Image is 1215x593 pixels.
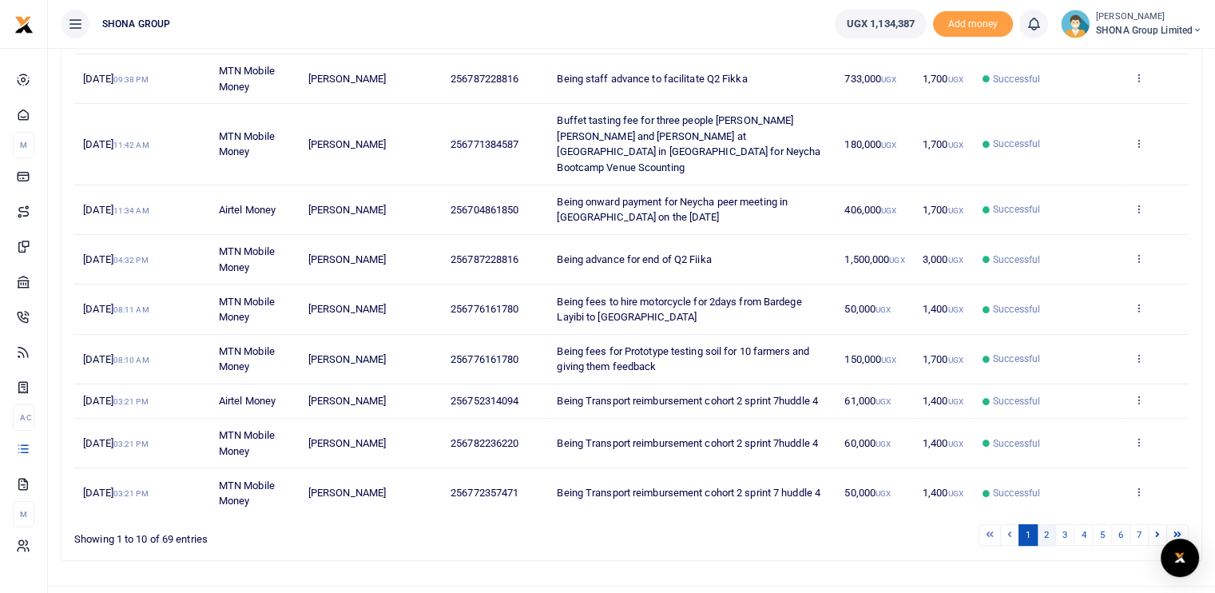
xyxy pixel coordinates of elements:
[844,487,891,499] span: 50,000
[113,206,149,215] small: 11:34 AM
[219,345,275,373] span: MTN Mobile Money
[308,73,386,85] span: [PERSON_NAME]
[923,138,963,150] span: 1,700
[947,141,963,149] small: UGX
[113,256,149,265] small: 04:32 PM
[113,141,149,149] small: 11:42 AM
[557,437,818,449] span: Being Transport reimbursement cohort 2 sprint 7huddle 4
[219,130,275,158] span: MTN Mobile Money
[83,253,148,265] span: [DATE]
[947,305,963,314] small: UGX
[308,353,386,365] span: [PERSON_NAME]
[923,353,963,365] span: 1,700
[557,253,711,265] span: Being advance for end of Q2 Fiika
[993,137,1040,151] span: Successful
[219,395,276,407] span: Airtel Money
[947,397,963,406] small: UGX
[923,395,963,407] span: 1,400
[1074,524,1093,546] a: 4
[844,437,891,449] span: 60,000
[451,138,518,150] span: 256771384587
[1061,10,1202,38] a: profile-user [PERSON_NAME] SHONA Group Limited
[219,245,275,273] span: MTN Mobile Money
[83,487,148,499] span: [DATE]
[308,303,386,315] span: [PERSON_NAME]
[889,256,904,265] small: UGX
[13,404,34,431] li: Ac
[557,345,809,373] span: Being fees for Prototype testing soil for 10 farmers and giving them feedback
[881,356,896,364] small: UGX
[844,204,896,216] span: 406,000
[844,303,891,315] span: 50,000
[219,204,276,216] span: Airtel Money
[844,353,896,365] span: 150,000
[947,440,963,448] small: UGX
[451,303,518,315] span: 256776161780
[113,489,149,498] small: 03:21 PM
[993,436,1040,451] span: Successful
[1161,539,1199,577] div: Open Intercom Messenger
[923,253,963,265] span: 3,000
[308,253,386,265] span: [PERSON_NAME]
[13,132,34,158] li: M
[451,487,518,499] span: 256772357471
[1037,524,1056,546] a: 2
[451,253,518,265] span: 256787228816
[933,11,1013,38] span: Add money
[83,437,148,449] span: [DATE]
[451,73,518,85] span: 256787228816
[876,305,891,314] small: UGX
[828,10,933,38] li: Wallet ballance
[993,486,1040,500] span: Successful
[1055,524,1074,546] a: 3
[557,196,788,224] span: Being onward payment for Neycha peer meeting in [GEOGRAPHIC_DATA] on the [DATE]
[844,253,904,265] span: 1,500,000
[844,73,896,85] span: 733,000
[13,501,34,527] li: M
[923,73,963,85] span: 1,700
[881,141,896,149] small: UGX
[451,353,518,365] span: 256776161780
[923,487,963,499] span: 1,400
[876,489,891,498] small: UGX
[876,397,891,406] small: UGX
[308,138,386,150] span: [PERSON_NAME]
[993,302,1040,316] span: Successful
[993,394,1040,408] span: Successful
[933,11,1013,38] li: Toup your wallet
[557,73,747,85] span: Being staff advance to facilitate Q2 Fikka
[308,487,386,499] span: [PERSON_NAME]
[557,114,820,173] span: Buffet tasting fee for three people [PERSON_NAME] [PERSON_NAME] and [PERSON_NAME] at [GEOGRAPHIC_...
[96,17,177,31] span: SHONA GROUP
[1018,524,1038,546] a: 1
[947,356,963,364] small: UGX
[923,437,963,449] span: 1,400
[451,437,518,449] span: 256782236220
[219,296,275,324] span: MTN Mobile Money
[113,397,149,406] small: 03:21 PM
[308,437,386,449] span: [PERSON_NAME]
[14,18,34,30] a: logo-small logo-large logo-large
[947,206,963,215] small: UGX
[557,296,801,324] span: Being fees to hire motorcycle for 2days from Bardege Layibi to [GEOGRAPHIC_DATA]
[1130,524,1149,546] a: 7
[308,395,386,407] span: [PERSON_NAME]
[876,440,891,448] small: UGX
[14,15,34,34] img: logo-small
[74,523,532,547] div: Showing 1 to 10 of 69 entries
[835,10,927,38] a: UGX 1,134,387
[557,487,820,499] span: Being Transport reimbursement cohort 2 sprint 7 huddle 4
[947,489,963,498] small: UGX
[1092,524,1111,546] a: 5
[923,204,963,216] span: 1,700
[83,303,149,315] span: [DATE]
[993,72,1040,86] span: Successful
[451,204,518,216] span: 256704861850
[113,440,149,448] small: 03:21 PM
[947,75,963,84] small: UGX
[219,65,275,93] span: MTN Mobile Money
[113,75,149,84] small: 09:38 PM
[83,73,148,85] span: [DATE]
[1096,23,1202,38] span: SHONA Group Limited
[933,17,1013,29] a: Add money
